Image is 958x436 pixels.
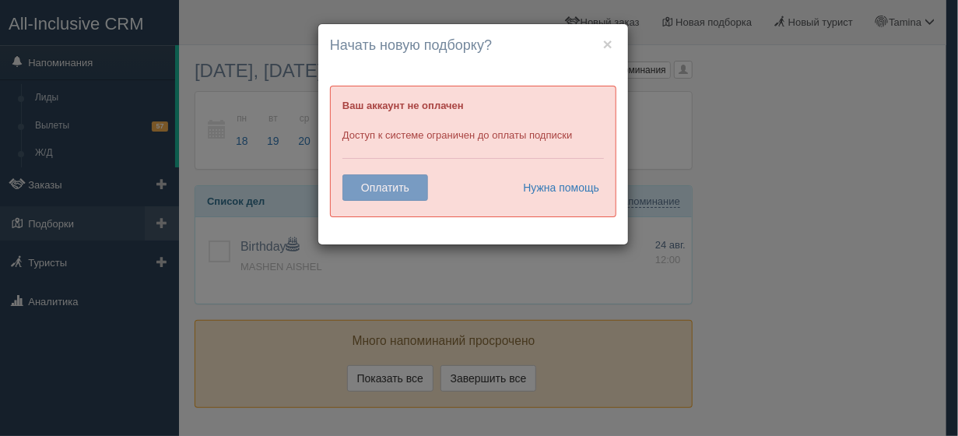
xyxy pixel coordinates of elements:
[342,100,464,111] b: Ваш аккаунт не оплачен
[330,86,616,217] div: Доступ к системе ограничен до оплаты подписки
[603,36,612,52] button: ×
[342,174,428,201] button: Оплатить
[330,36,616,56] h4: Начать новую подборку?
[513,174,600,201] a: Нужна помощь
